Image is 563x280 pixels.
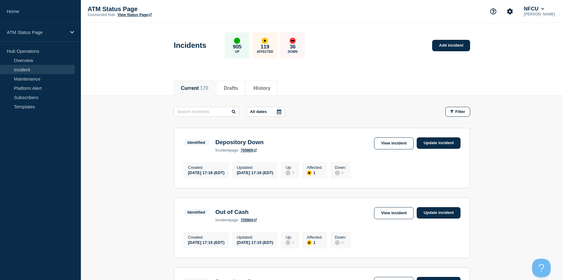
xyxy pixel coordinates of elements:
p: [PERSON_NAME] [523,12,556,16]
div: [DATE] 17:16 (EDT) [188,170,224,175]
p: All dates [250,109,267,114]
p: 119 [261,44,269,50]
button: Drafts [224,86,238,91]
div: 0 [286,170,294,175]
a: 705905 [241,148,257,153]
div: affected [307,240,312,245]
a: View incident [374,207,414,219]
a: View incident [374,137,414,149]
h3: Out of Cash [215,209,257,215]
div: disabled [335,240,340,245]
p: Up : [286,235,294,240]
a: Update incident [417,137,461,149]
div: [DATE] 17:15 (EDT) [237,240,273,245]
p: Up [235,50,239,53]
p: ATM Status Page [7,30,66,35]
p: Updated : [237,165,273,170]
span: Identified [183,139,209,146]
p: Affected : [307,165,323,170]
iframe: Help Scout Beacon - Open [532,259,551,277]
a: 705904 [241,218,257,222]
p: Affected [257,50,273,53]
p: Affected : [307,235,323,240]
h1: Incidents [174,41,206,50]
input: Search incidents [174,107,239,117]
button: History [253,86,270,91]
span: incident [215,218,230,222]
p: 36 [290,44,296,50]
a: Update incident [417,207,461,219]
div: disabled [286,170,290,175]
div: up [234,38,240,44]
div: [DATE] 17:15 (EDT) [188,240,224,245]
div: [DATE] 17:16 (EDT) [237,170,273,175]
p: 905 [233,44,241,50]
p: Connected Hub [88,13,115,17]
div: disabled [335,170,340,175]
div: 1 [307,240,323,245]
div: down [290,38,296,44]
p: Up : [286,165,294,170]
div: affected [307,170,312,175]
div: 0 [286,240,294,245]
span: Filter [455,109,465,114]
p: Down : [335,235,346,240]
p: page [215,148,238,153]
button: Current 170 [181,86,208,91]
button: All dates [247,107,285,117]
p: Created : [188,235,224,240]
span: Identified [183,209,209,216]
p: Down [288,50,298,53]
button: Account settings [503,5,516,18]
p: Down : [335,165,346,170]
div: affected [262,38,268,44]
h3: Depository Down [215,139,264,146]
div: disabled [286,240,290,245]
div: 0 [335,170,346,175]
p: page [215,218,238,222]
button: Filter [445,107,470,117]
p: ATM Status Page [88,6,211,13]
a: Add incident [432,40,470,51]
button: NFCU [523,6,545,12]
button: Support [487,5,500,18]
p: Created : [188,165,224,170]
span: incident [215,148,230,153]
div: 0 [335,240,346,245]
p: Updated : [237,235,273,240]
div: 1 [307,170,323,175]
span: 170 [200,86,208,91]
a: View Status Page [118,13,152,17]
